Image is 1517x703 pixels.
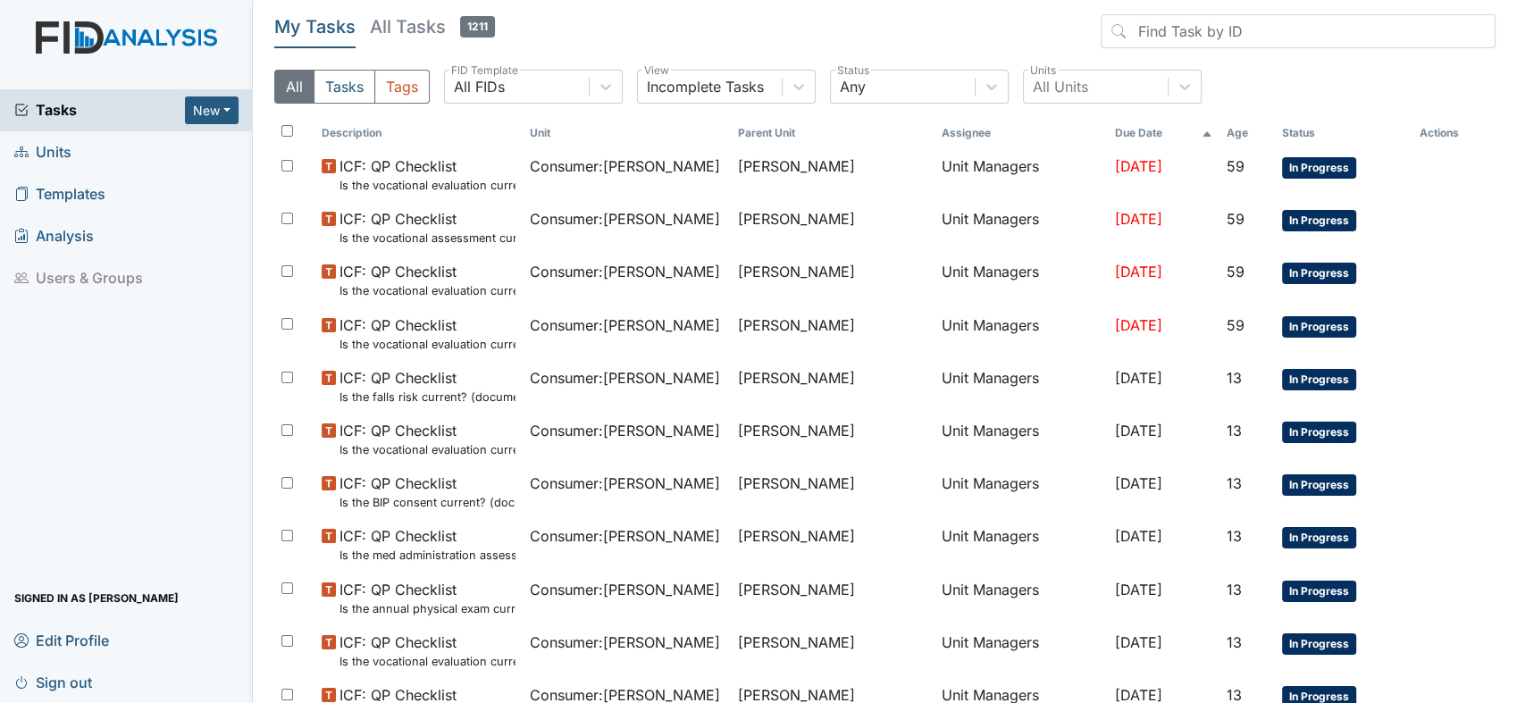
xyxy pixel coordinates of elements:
span: 13 [1227,422,1242,439]
span: Consumer : [PERSON_NAME] [530,314,720,336]
button: All [274,70,314,104]
span: ICF: QP Checklist Is the vocational evaluation current? (document the date in the comment section) [339,632,515,670]
span: 1211 [460,16,495,38]
span: [DATE] [1114,210,1161,228]
span: ICF: QP Checklist Is the vocational evaluation current? (document the date in the comment section) [339,314,515,353]
span: [DATE] [1114,316,1161,334]
input: Find Task by ID [1101,14,1496,48]
small: Is the vocational assessment current? (document the date in the comment section) [339,230,515,247]
span: [DATE] [1114,527,1161,545]
a: Tasks [14,99,185,121]
span: Sign out [14,668,92,696]
small: Is the vocational evaluation current? (document the date in the comment section) [339,282,515,299]
span: ICF: QP Checklist Is the BIP consent current? (document the date, BIP number in the comment section) [339,473,515,511]
th: Toggle SortBy [1107,118,1219,148]
span: [DATE] [1114,474,1161,492]
span: In Progress [1282,316,1356,338]
span: [PERSON_NAME] [737,579,854,600]
small: Is the BIP consent current? (document the date, BIP number in the comment section) [339,494,515,511]
span: In Progress [1282,474,1356,496]
span: [PERSON_NAME] [737,155,854,177]
span: 13 [1227,474,1242,492]
span: Consumer : [PERSON_NAME] [530,208,720,230]
span: ICF: QP Checklist Is the falls risk current? (document the date in the comment section) [339,367,515,406]
button: New [185,96,239,124]
td: Unit Managers [935,201,1108,254]
span: 59 [1227,263,1245,280]
td: Unit Managers [935,148,1108,201]
th: Toggle SortBy [314,118,523,148]
span: [DATE] [1114,633,1161,651]
small: Is the vocational evaluation current? (document the date in the comment section) [339,336,515,353]
span: ICF: QP Checklist Is the vocational assessment current? (document the date in the comment section) [339,208,515,247]
span: Consumer : [PERSON_NAME] [530,632,720,653]
span: Edit Profile [14,626,109,654]
span: [DATE] [1114,422,1161,439]
h5: My Tasks [274,14,356,39]
span: Consumer : [PERSON_NAME] [530,261,720,282]
span: [PERSON_NAME] [737,420,854,441]
th: Toggle SortBy [1275,118,1412,148]
div: All FIDs [454,76,505,97]
span: In Progress [1282,527,1356,548]
td: Unit Managers [935,413,1108,465]
span: 59 [1227,157,1245,175]
th: Actions [1412,118,1496,148]
div: Any [840,76,866,97]
span: [PERSON_NAME] [737,632,854,653]
span: 13 [1227,581,1242,598]
span: ICF: QP Checklist Is the med administration assessment current? (document the date in the comment... [339,525,515,564]
span: [PERSON_NAME] [737,525,854,547]
th: Toggle SortBy [523,118,731,148]
input: Toggle All Rows Selected [281,125,293,137]
span: [PERSON_NAME] [737,367,854,389]
th: Toggle SortBy [1219,118,1275,148]
span: In Progress [1282,633,1356,655]
td: Unit Managers [935,518,1108,571]
div: Type filter [274,70,430,104]
td: Unit Managers [935,465,1108,518]
span: In Progress [1282,157,1356,179]
span: [DATE] [1114,581,1161,598]
div: All Units [1033,76,1088,97]
span: [DATE] [1114,263,1161,280]
span: Consumer : [PERSON_NAME] [530,367,720,389]
span: ICF: QP Checklist Is the annual physical exam current? (document the date in the comment section) [339,579,515,617]
span: Consumer : [PERSON_NAME] [530,473,720,494]
span: 59 [1227,210,1245,228]
h5: All Tasks [370,14,495,39]
button: Tags [374,70,430,104]
span: ICF: QP Checklist Is the vocational evaluation current? (document the date in the comment section) [339,261,515,299]
span: Consumer : [PERSON_NAME] [530,420,720,441]
span: 13 [1227,369,1242,387]
span: [PERSON_NAME] [737,208,854,230]
span: In Progress [1282,263,1356,284]
span: [PERSON_NAME] [737,473,854,494]
td: Unit Managers [935,307,1108,360]
th: Assignee [935,118,1108,148]
span: Signed in as [PERSON_NAME] [14,584,179,612]
span: Analysis [14,222,94,250]
span: [PERSON_NAME] [737,314,854,336]
span: In Progress [1282,581,1356,602]
span: 59 [1227,316,1245,334]
span: [DATE] [1114,157,1161,175]
small: Is the annual physical exam current? (document the date in the comment section) [339,600,515,617]
td: Unit Managers [935,360,1108,413]
span: [PERSON_NAME] [737,261,854,282]
td: Unit Managers [935,254,1108,306]
span: ICF: QP Checklist Is the vocational evaluation current? (document the date in the comment section) [339,420,515,458]
span: In Progress [1282,210,1356,231]
th: Toggle SortBy [730,118,934,148]
td: Unit Managers [935,572,1108,624]
small: Is the vocational evaluation current? (document the date in the comment section) [339,177,515,194]
span: [DATE] [1114,369,1161,387]
small: Is the falls risk current? (document the date in the comment section) [339,389,515,406]
span: ICF: QP Checklist Is the vocational evaluation current? (document the date in the comment section) [339,155,515,194]
span: Consumer : [PERSON_NAME] [530,155,720,177]
span: 13 [1227,527,1242,545]
div: Incomplete Tasks [647,76,764,97]
span: 13 [1227,633,1242,651]
small: Is the vocational evaluation current? (document the date in the comment section) [339,653,515,670]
